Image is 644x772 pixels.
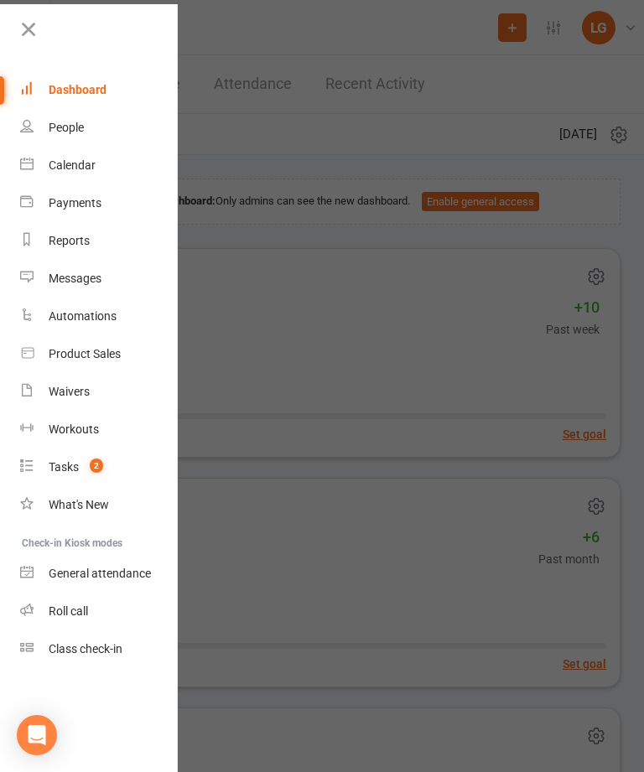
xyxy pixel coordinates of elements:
div: Product Sales [49,347,121,360]
a: General attendance kiosk mode [20,555,179,593]
div: General attendance [49,567,151,580]
a: Automations [20,298,179,335]
a: Workouts [20,411,179,448]
a: Messages [20,260,179,298]
a: What's New [20,486,179,524]
span: 2 [90,459,103,473]
a: Reports [20,222,179,260]
a: Class kiosk mode [20,630,179,668]
div: Dashboard [49,83,106,96]
div: Class check-in [49,642,122,655]
a: Roll call [20,593,179,630]
a: Dashboard [20,71,179,109]
a: Waivers [20,373,179,411]
div: What's New [49,498,109,511]
a: People [20,109,179,147]
div: Open Intercom Messenger [17,715,57,755]
a: Payments [20,184,179,222]
div: Waivers [49,385,90,398]
div: Roll call [49,604,88,618]
div: Workouts [49,422,99,436]
div: Automations [49,309,117,323]
div: Reports [49,234,90,247]
a: Product Sales [20,335,179,373]
div: Tasks [49,460,79,474]
div: People [49,121,84,134]
div: Calendar [49,158,96,172]
a: Calendar [20,147,179,184]
div: Messages [49,272,101,285]
a: Tasks 2 [20,448,179,486]
div: Payments [49,196,101,210]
